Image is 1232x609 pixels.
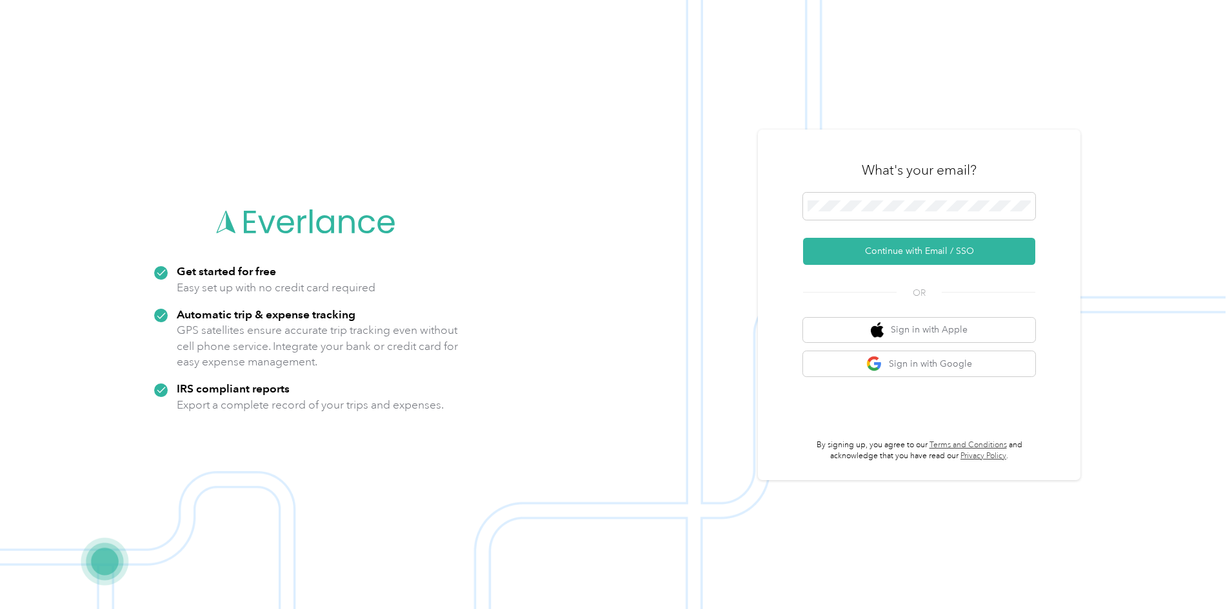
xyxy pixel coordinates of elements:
[177,307,355,321] strong: Automatic trip & expense tracking
[803,440,1035,462] p: By signing up, you agree to our and acknowledge that you have read our .
[897,286,942,300] span: OR
[803,351,1035,376] button: google logoSign in with Google
[803,318,1035,343] button: apple logoSign in with Apple
[960,451,1006,461] a: Privacy Policy
[177,280,375,296] p: Easy set up with no credit card required
[1160,537,1232,609] iframe: Everlance-gr Chat Button Frame
[871,322,884,338] img: apple logo
[177,322,459,370] p: GPS satellites ensure accurate trip tracking even without cell phone service. Integrate your bank...
[866,356,882,372] img: google logo
[803,238,1035,265] button: Continue with Email / SSO
[177,382,290,395] strong: IRS compliant reports
[177,397,444,413] p: Export a complete record of your trips and expenses.
[862,161,977,179] h3: What's your email?
[929,440,1007,450] a: Terms and Conditions
[177,264,276,278] strong: Get started for free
